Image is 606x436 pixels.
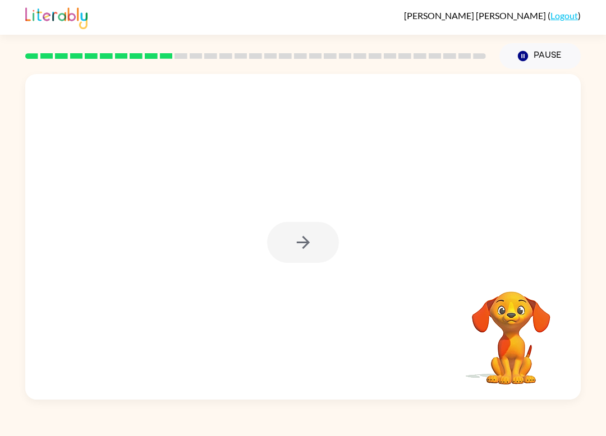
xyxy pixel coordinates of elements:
img: Literably [25,4,88,29]
video: Your browser must support playing .mp4 files to use Literably. Please try using another browser. [455,274,567,386]
div: ( ) [404,10,581,21]
a: Logout [550,10,578,21]
span: [PERSON_NAME] [PERSON_NAME] [404,10,548,21]
button: Pause [499,43,581,69]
